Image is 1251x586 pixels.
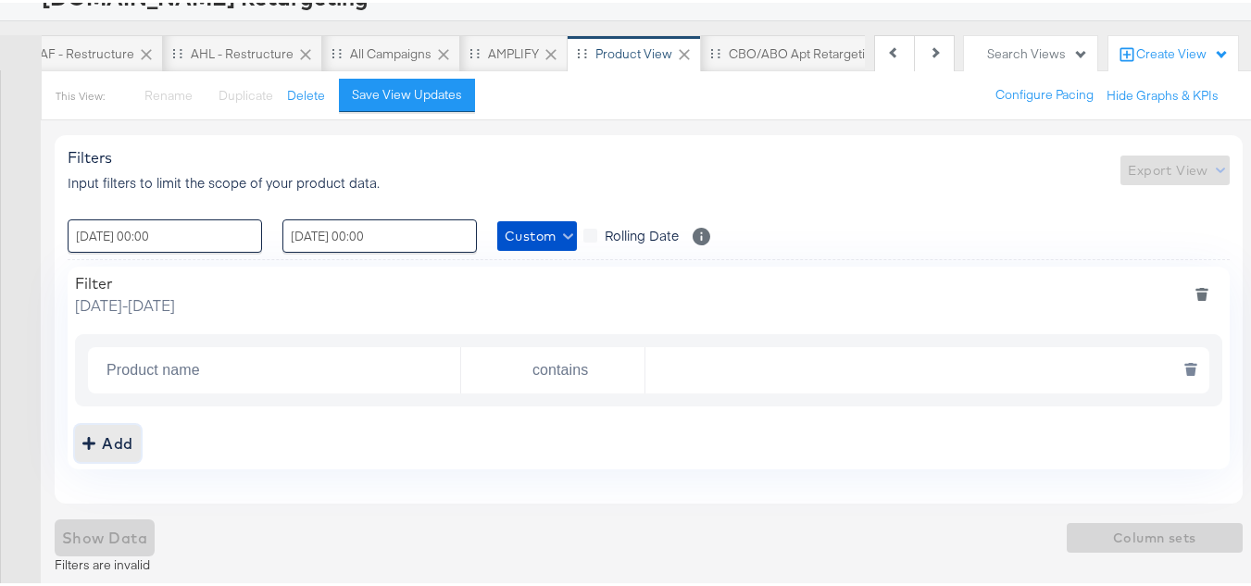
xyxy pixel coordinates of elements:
div: Product View [595,43,672,60]
span: Duplicate [219,84,273,101]
div: Save View Updates [352,83,462,101]
button: addbutton [75,422,141,459]
div: Drag to reorder tab [469,45,480,56]
div: AMPLIFY [488,43,539,60]
div: Filter [75,271,175,290]
button: Configure Pacing [982,76,1107,109]
div: Drag to reorder tab [577,45,587,56]
span: Input filters to limit the scope of your product data. [68,170,380,189]
span: Filters [68,145,112,164]
div: All Campaigns [350,43,432,60]
span: Rename [144,84,193,101]
button: Clear [428,358,435,366]
button: Save View Updates [339,76,475,109]
div: AF - Restructure [40,43,134,60]
button: Delete [287,84,325,102]
div: Create View [1136,43,1229,61]
div: This View: [56,86,105,101]
div: Drag to reorder tab [332,45,342,56]
button: deletefilters [1182,271,1221,313]
span: Custom [505,222,569,245]
button: deletesingle [1171,351,1210,384]
button: Custom [497,218,577,248]
div: Add [82,428,133,454]
div: Search Views [987,43,1088,60]
div: Drag to reorder tab [710,45,720,56]
div: AHL - Restructure [191,43,294,60]
button: Open [432,355,446,369]
button: Open [616,355,631,369]
span: [DATE] - [DATE] [75,292,175,313]
span: Rolling Date [605,223,679,242]
div: CBO/ABO Apt Retargeting [729,43,880,60]
div: Drag to reorder tab [172,45,182,56]
button: Hide Graphs & KPIs [1107,84,1219,102]
div: Filters are invalid [55,517,1243,586]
